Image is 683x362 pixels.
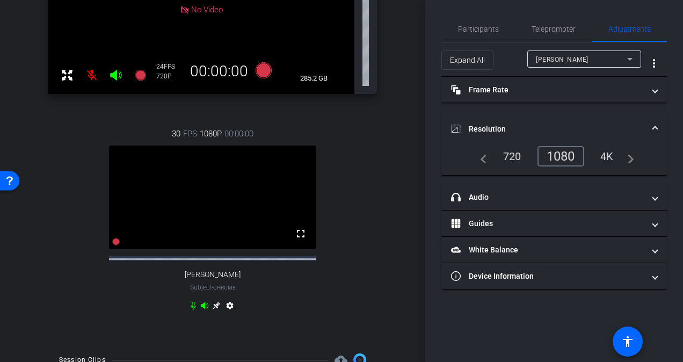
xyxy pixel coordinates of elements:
span: 285.2 GB [296,72,331,85]
mat-panel-title: White Balance [451,244,644,256]
mat-panel-title: Frame Rate [451,84,644,96]
span: [PERSON_NAME] [185,270,241,279]
mat-icon: settings [223,301,236,314]
span: FPS [164,63,175,70]
mat-expansion-panel-header: Resolution [441,112,667,146]
mat-icon: fullscreen [294,227,307,240]
mat-expansion-panel-header: White Balance [441,237,667,263]
span: No Video [191,4,223,14]
span: 1080P [200,128,222,140]
div: 1080 [537,146,584,166]
div: Resolution [441,146,667,175]
mat-icon: more_vert [648,57,660,70]
div: 24 [156,62,183,71]
span: [PERSON_NAME] [536,56,588,63]
mat-panel-title: Audio [451,192,644,203]
span: 00:00:00 [224,128,253,140]
span: Adjustments [608,25,651,33]
mat-icon: navigate_before [474,150,487,163]
span: - [212,284,213,291]
span: Subject [190,283,236,292]
span: Chrome [213,285,236,291]
mat-panel-title: Guides [451,218,644,229]
span: Expand All [450,50,485,70]
div: 4K [592,147,622,165]
div: 720P [156,72,183,81]
button: Expand All [441,50,493,70]
mat-panel-title: Device Information [451,271,644,282]
mat-expansion-panel-header: Audio [441,184,667,210]
span: 30 [172,128,180,140]
div: 720 [495,147,529,165]
div: 00:00:00 [183,62,255,81]
span: FPS [183,128,197,140]
mat-expansion-panel-header: Frame Rate [441,77,667,103]
mat-panel-title: Resolution [451,124,644,135]
span: Teleprompter [532,25,576,33]
mat-expansion-panel-header: Guides [441,211,667,236]
span: Participants [458,25,499,33]
mat-icon: accessibility [621,335,634,348]
button: More Options for Adjustments Panel [641,50,667,76]
mat-expansion-panel-header: Device Information [441,263,667,289]
mat-icon: navigate_next [621,150,634,163]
